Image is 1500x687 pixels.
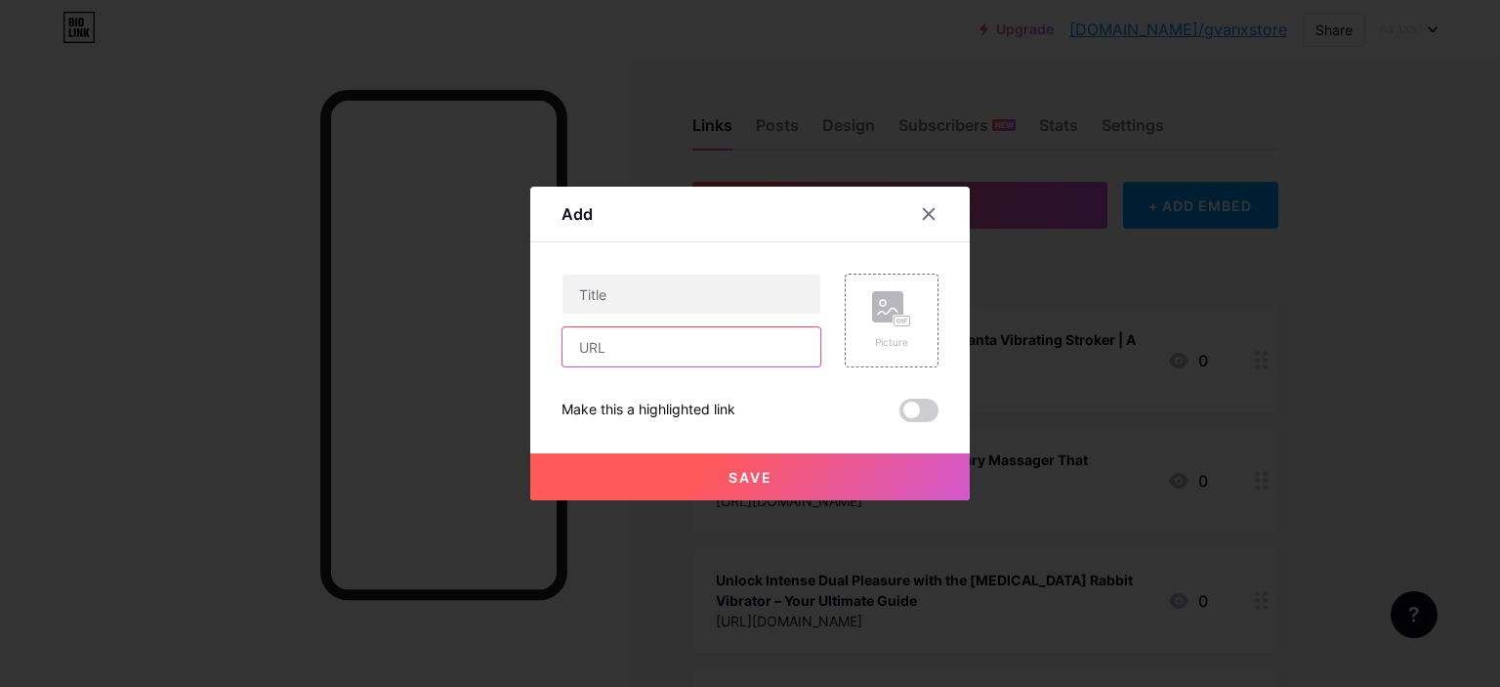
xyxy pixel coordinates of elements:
input: URL [562,327,820,366]
button: Save [530,453,970,500]
div: Picture [872,335,911,350]
div: Add [562,202,593,226]
input: Title [562,275,820,314]
span: Save [729,469,772,486]
div: Make this a highlighted link [562,399,735,422]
